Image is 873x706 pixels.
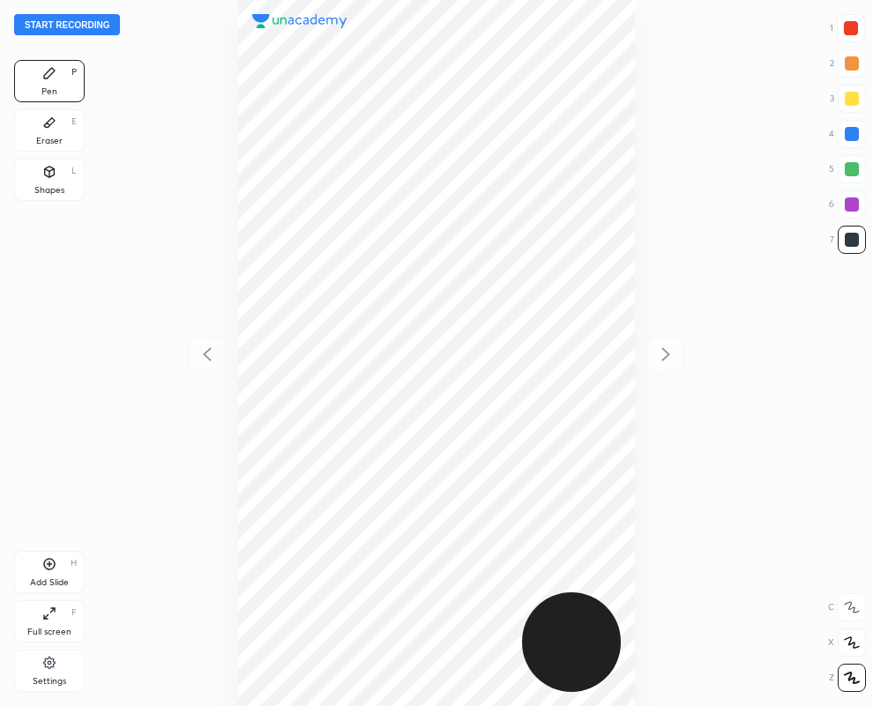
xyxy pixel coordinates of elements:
[71,117,77,126] div: E
[830,85,866,113] div: 3
[27,628,71,636] div: Full screen
[14,14,120,35] button: Start recording
[33,677,66,686] div: Settings
[830,14,865,42] div: 1
[828,628,866,657] div: X
[34,186,64,195] div: Shapes
[829,190,866,219] div: 6
[829,155,866,183] div: 5
[829,664,866,692] div: Z
[71,559,77,568] div: H
[828,593,866,621] div: C
[30,578,69,587] div: Add Slide
[41,87,57,96] div: Pen
[71,608,77,617] div: F
[829,120,866,148] div: 4
[71,68,77,77] div: P
[36,137,63,145] div: Eraser
[252,14,347,28] img: logo.38c385cc.svg
[71,167,77,175] div: L
[830,226,866,254] div: 7
[830,49,866,78] div: 2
